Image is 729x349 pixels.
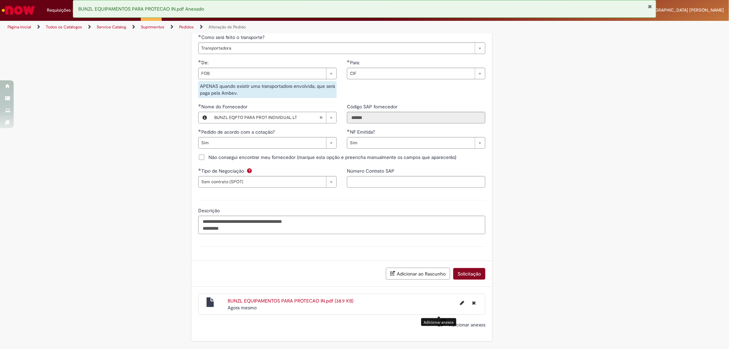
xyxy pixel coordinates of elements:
[347,129,350,132] span: Obrigatório Preenchido
[449,322,485,328] span: Adicionar anexos
[214,112,319,123] span: BUNZL EQPTO PARA PROT INDIVIDUAL LT
[201,59,210,66] span: De:
[228,305,257,311] span: Agora mesmo
[198,60,201,63] span: Obrigatório Preenchido
[179,24,194,30] a: Pedidos
[201,176,323,187] span: Sem contrato (SPOT)
[198,35,201,37] span: Obrigatório Preenchido
[8,24,31,30] a: Página inicial
[199,112,211,123] button: Nome do Fornecedor, Visualizar este registro BUNZL EQPTO PARA PROT INDIVIDUAL LT
[456,297,468,308] button: Editar nome de arquivo BUNZL EQUIPAMENTOS PARA PROTECAO IN.pdf
[201,68,323,79] span: FOB
[1,3,36,17] img: ServiceNow
[201,43,471,54] span: Transportadora
[350,129,376,135] span: NF Emitida?
[350,68,471,79] span: CIF
[316,112,326,123] abbr: Limpar campo Nome do Fornecedor
[350,59,361,66] span: Para:
[347,60,350,63] span: Obrigatório Preenchido
[208,154,456,161] span: Não consegui encontrar meu fornecedor (marque esta opção e preencha manualmente os campos que apa...
[228,298,353,304] a: BUNZL EQUIPAMENTOS PARA PROTECAO IN.pdf (38.9 KB)
[468,297,480,308] button: Excluir BUNZL EQUIPAMENTOS PARA PROTECAO IN.pdf
[347,112,485,123] input: Código SAP fornecedor
[78,6,204,12] span: BUNZL EQUIPAMENTOS PARA PROTECAO IN.pdf Anexado
[72,8,78,14] span: 6
[245,168,254,173] span: Ajuda para Tipo de Negociação
[347,103,399,110] label: Somente leitura - Código SAP fornecedor
[211,112,336,123] a: BUNZL EQPTO PARA PROT INDIVIDUAL LTLimpar campo Nome do Fornecedor
[648,4,652,9] button: Fechar Notificação
[641,7,724,13] span: [DEMOGRAPHIC_DATA] [PERSON_NAME]
[198,104,201,107] span: Obrigatório Preenchido
[421,318,456,326] div: Adicionar anexos
[347,168,396,174] span: Número Contrato SAP
[47,7,71,14] span: Requisições
[46,24,82,30] a: Todos os Catálogos
[5,21,481,33] ul: Trilhas de página
[201,104,249,110] span: Nome do Fornecedor
[198,81,337,98] div: APENAS quando existir uma transportadora envolvida, que será paga pela Ambev.
[386,268,450,280] button: Adicionar ao Rascunho
[97,24,126,30] a: Service Catalog
[198,129,201,132] span: Obrigatório Preenchido
[141,24,164,30] a: Suprimentos
[347,104,399,110] span: Somente leitura - Código SAP fornecedor
[347,176,485,188] input: Número Contrato SAP
[350,137,471,148] span: Sim
[453,268,485,280] button: Solicitação
[201,137,323,148] span: Sim
[198,207,221,214] span: Descrição
[198,168,201,171] span: Obrigatório Preenchido
[201,34,266,40] span: Como será feito o transporte?
[198,216,485,234] textarea: Descrição
[201,129,276,135] span: Pedido de acordo com a cotação?
[208,24,246,30] a: Alteração de Pedido
[201,168,245,174] span: Tipo de Negociação
[228,305,257,311] time: 30/08/2025 08:50:12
